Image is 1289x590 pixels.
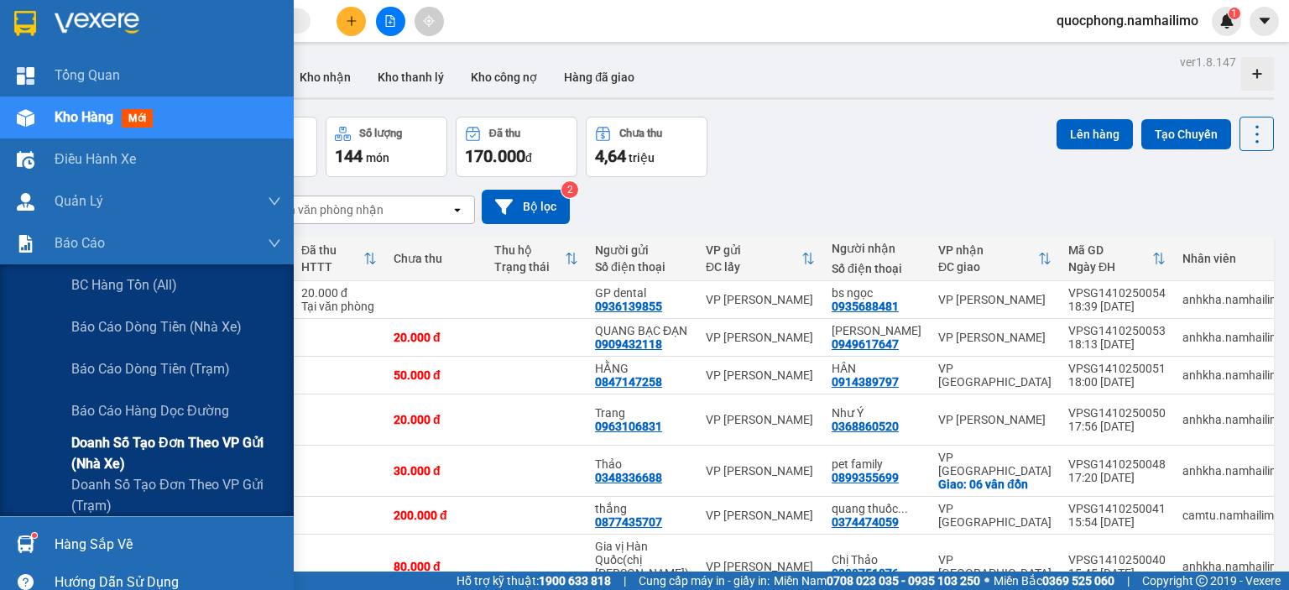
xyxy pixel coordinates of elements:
[595,300,662,313] div: 0936139855
[774,572,980,590] span: Miền Nam
[832,406,921,420] div: Như Ý
[595,457,689,471] div: Thảo
[994,572,1114,590] span: Miền Bắc
[938,331,1052,344] div: VP [PERSON_NAME]
[832,300,899,313] div: 0935688481
[938,553,1052,580] div: VP [GEOGRAPHIC_DATA]
[394,560,478,573] div: 80.000 đ
[938,243,1038,257] div: VP nhận
[1042,574,1114,587] strong: 0369 525 060
[827,574,980,587] strong: 0708 023 035 - 0935 103 250
[1182,368,1286,382] div: anhkha.namhailimo
[1068,375,1166,389] div: 18:00 [DATE]
[286,57,364,97] button: Kho nhận
[938,451,1052,478] div: VP [GEOGRAPHIC_DATA]
[619,128,662,139] div: Chưa thu
[938,478,1052,491] div: Giao: 06 vân đồn
[268,237,281,250] span: down
[268,201,384,218] div: Chọn văn phòng nhận
[832,337,899,351] div: 0949617647
[595,260,689,274] div: Số điện thoại
[17,151,34,169] img: warehouse-icon
[394,464,478,478] div: 30.000 đ
[1182,331,1286,344] div: anhkha.namhailimo
[832,420,899,433] div: 0368860520
[539,574,611,587] strong: 1900 633 818
[366,151,389,164] span: món
[832,324,921,337] div: Hồng Lợi
[1219,13,1234,29] img: icon-new-feature
[465,146,525,166] span: 170.000
[17,67,34,85] img: dashboard-icon
[1257,13,1272,29] span: caret-down
[384,15,396,27] span: file-add
[394,252,478,265] div: Chưa thu
[1068,471,1166,484] div: 17:20 [DATE]
[1182,252,1286,265] div: Nhân viên
[71,474,281,516] span: Doanh số tạo đơn theo VP gửi (trạm)
[457,572,611,590] span: Hỗ trợ kỹ thuật:
[1068,406,1166,420] div: VPSG1410250050
[832,375,899,389] div: 0914389797
[1068,515,1166,529] div: 15:54 [DATE]
[832,471,899,484] div: 0899355699
[394,331,478,344] div: 20.000 đ
[1141,119,1231,149] button: Tạo Chuyến
[415,7,444,36] button: aim
[17,535,34,553] img: warehouse-icon
[1068,567,1166,580] div: 15:45 [DATE]
[55,65,120,86] span: Tổng Quan
[706,413,815,426] div: VP [PERSON_NAME]
[595,286,689,300] div: GP dental
[595,146,626,166] span: 4,64
[17,109,34,127] img: warehouse-icon
[451,203,464,217] svg: open
[376,7,405,36] button: file-add
[706,331,815,344] div: VP [PERSON_NAME]
[1182,509,1286,522] div: camtu.namhailimo
[832,242,921,255] div: Người nhận
[595,337,662,351] div: 0909432118
[486,237,587,281] th: Toggle SortBy
[55,191,103,211] span: Quản Lý
[1068,243,1152,257] div: Mã GD
[394,368,478,382] div: 50.000 đ
[706,509,815,522] div: VP [PERSON_NAME]
[55,149,136,170] span: Điều hành xe
[423,15,435,27] span: aim
[482,190,570,224] button: Bộ lọc
[639,572,770,590] span: Cung cấp máy in - giấy in:
[1068,362,1166,375] div: VPSG1410250051
[326,117,447,177] button: Số lượng144món
[456,117,577,177] button: Đã thu170.000đ
[71,274,177,295] span: BC hàng tồn (all)
[17,235,34,253] img: solution-icon
[938,260,1038,274] div: ĐC giao
[71,358,230,379] span: Báo cáo dòng tiền (trạm)
[71,400,229,421] span: Báo cáo hàng dọc đường
[1068,502,1166,515] div: VPSG1410250041
[938,362,1052,389] div: VP [GEOGRAPHIC_DATA]
[595,471,662,484] div: 0348336688
[335,146,363,166] span: 144
[1068,337,1166,351] div: 18:13 [DATE]
[337,7,366,36] button: plus
[706,243,801,257] div: VP gửi
[1068,260,1152,274] div: Ngày ĐH
[1068,420,1166,433] div: 17:56 [DATE]
[1229,8,1240,19] sup: 1
[359,128,402,139] div: Số lượng
[32,533,37,538] sup: 1
[595,515,662,529] div: 0877435707
[832,286,921,300] div: bs ngọc
[832,567,899,580] div: 0388751876
[1231,8,1237,19] span: 1
[1240,57,1274,91] div: Tạo kho hàng mới
[938,413,1052,426] div: VP [PERSON_NAME]
[1182,413,1286,426] div: anhkha.namhailimo
[301,260,363,274] div: HTTT
[71,432,281,474] span: Doanh số tạo đơn theo VP gửi (nhà xe)
[595,324,689,337] div: QUANG BẠC ĐẠN
[1068,553,1166,567] div: VPSG1410250040
[697,237,823,281] th: Toggle SortBy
